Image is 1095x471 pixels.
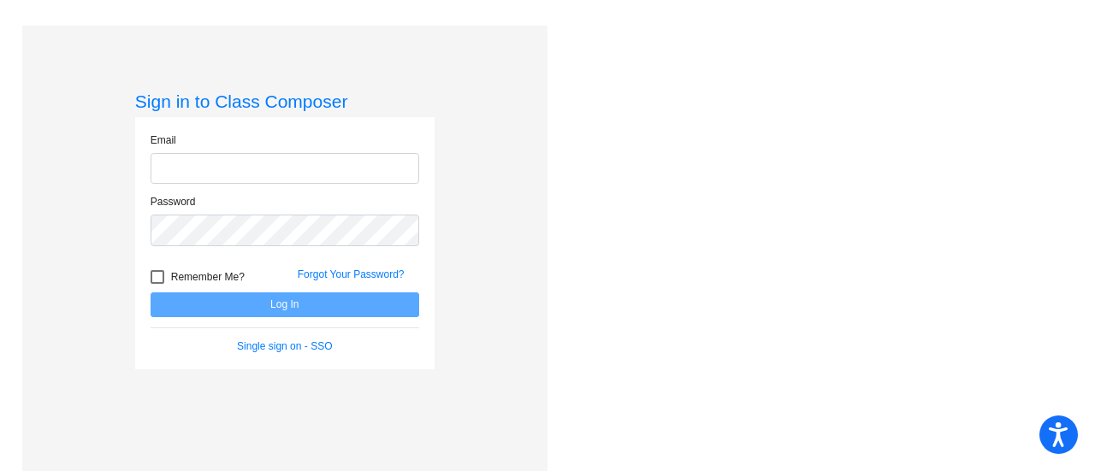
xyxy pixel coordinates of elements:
[171,267,245,287] span: Remember Me?
[298,268,405,280] a: Forgot Your Password?
[151,194,196,209] label: Password
[151,132,176,148] label: Email
[151,292,419,317] button: Log In
[135,91,435,112] h3: Sign in to Class Composer
[237,340,332,352] a: Single sign on - SSO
